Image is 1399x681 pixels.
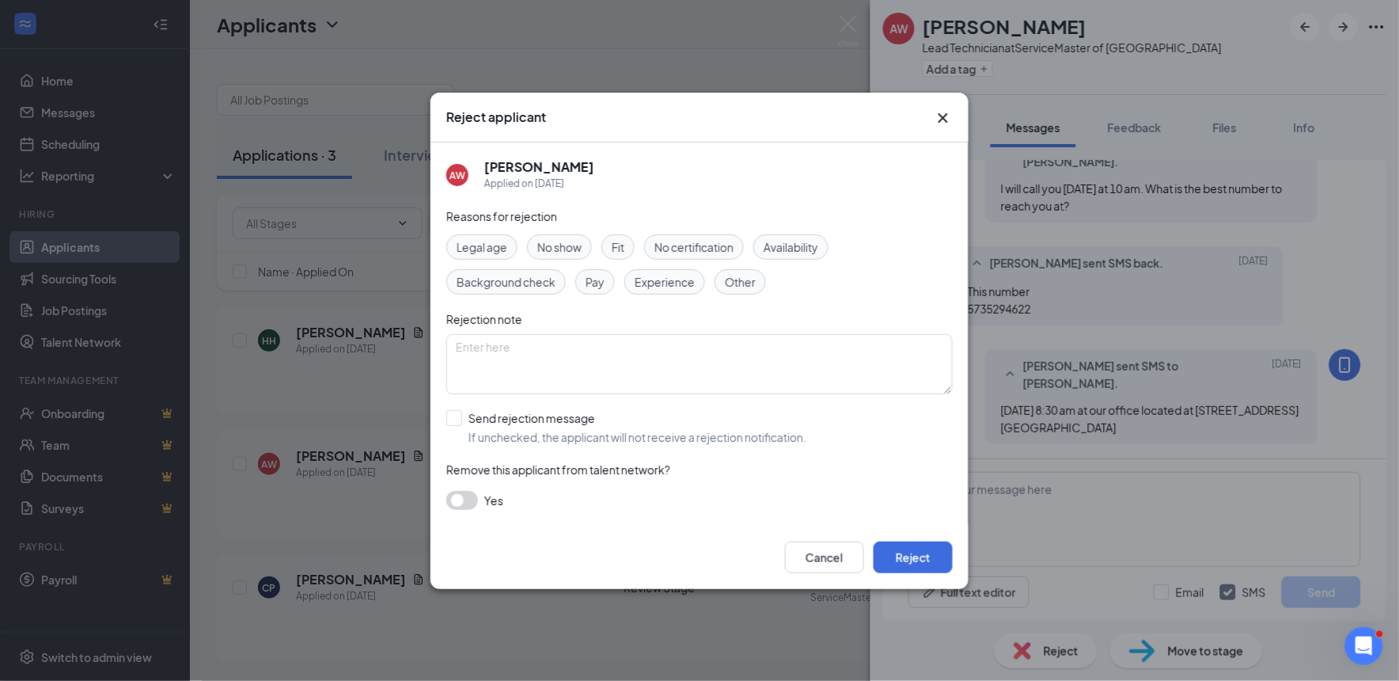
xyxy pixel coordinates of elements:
span: Yes [484,491,503,510]
span: Other [725,273,756,291]
span: No show [537,238,582,256]
span: Experience [635,273,695,291]
button: Reject [874,542,953,573]
button: Cancel [785,542,864,573]
span: No certification [654,238,734,256]
h5: [PERSON_NAME] [484,158,594,176]
button: Close [934,108,953,127]
span: Remove this applicant from talent network? [446,462,670,477]
span: Reasons for rejection [446,209,557,223]
div: AW [449,168,465,181]
iframe: Intercom live chat [1345,627,1383,665]
span: Background check [457,273,555,291]
span: Pay [586,273,605,291]
svg: Cross [934,108,953,127]
span: Fit [612,238,624,256]
span: Availability [764,238,818,256]
h3: Reject applicant [446,108,546,126]
span: Rejection note [446,312,522,326]
span: Legal age [457,238,507,256]
div: Applied on [DATE] [484,176,594,192]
